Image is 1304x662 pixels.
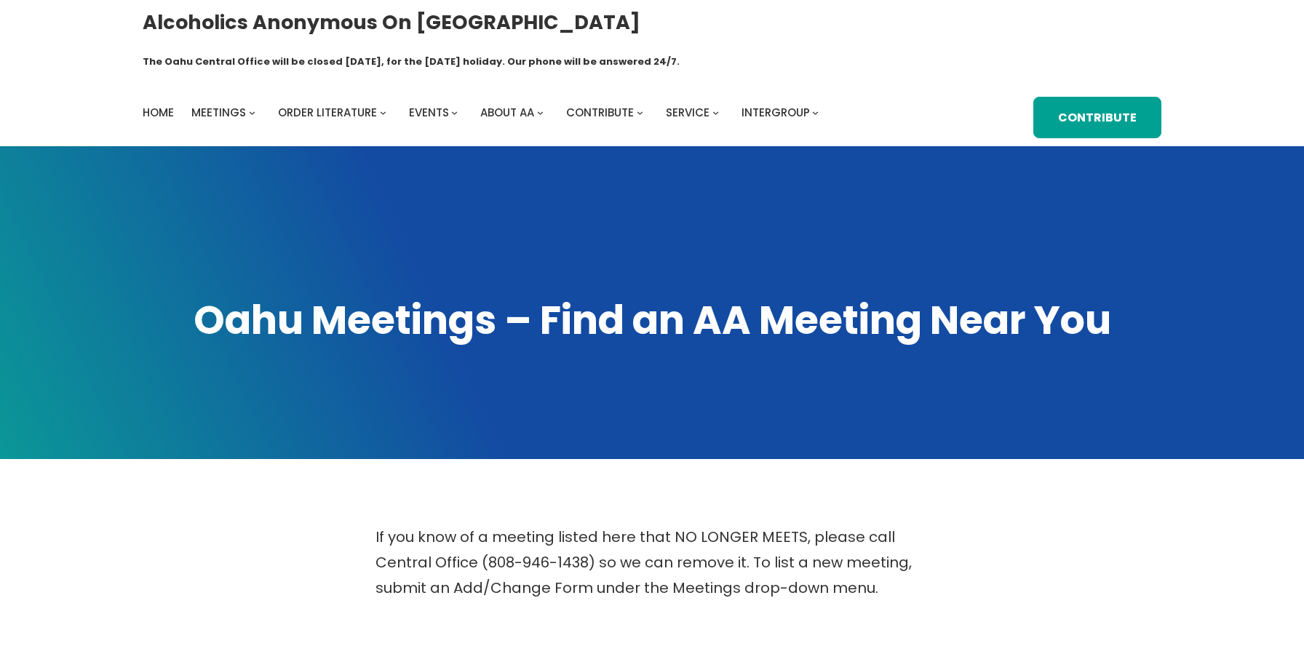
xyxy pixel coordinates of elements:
[143,103,174,123] a: Home
[637,109,643,116] button: Contribute submenu
[191,105,246,120] span: Meetings
[712,109,719,116] button: Service submenu
[249,109,255,116] button: Meetings submenu
[409,105,449,120] span: Events
[191,103,246,123] a: Meetings
[451,109,458,116] button: Events submenu
[409,103,449,123] a: Events
[537,109,544,116] button: About AA submenu
[480,103,534,123] a: About AA
[812,109,819,116] button: Intergroup submenu
[278,105,377,120] span: Order Literature
[566,105,634,120] span: Contribute
[666,105,709,120] span: Service
[1033,97,1161,138] a: Contribute
[143,103,824,123] nav: Intergroup
[143,55,680,69] h1: The Oahu Central Office will be closed [DATE], for the [DATE] holiday. Our phone will be answered...
[143,5,640,39] a: Alcoholics Anonymous on [GEOGRAPHIC_DATA]
[666,103,709,123] a: Service
[742,105,810,120] span: Intergroup
[380,109,386,116] button: Order Literature submenu
[143,105,174,120] span: Home
[742,103,810,123] a: Intergroup
[566,103,634,123] a: Contribute
[143,294,1161,347] h1: Oahu Meetings – Find an AA Meeting Near You
[480,105,534,120] span: About AA
[375,525,929,601] p: If you know of a meeting listed here that NO LONGER MEETS, please call Central Office (808-946-14...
